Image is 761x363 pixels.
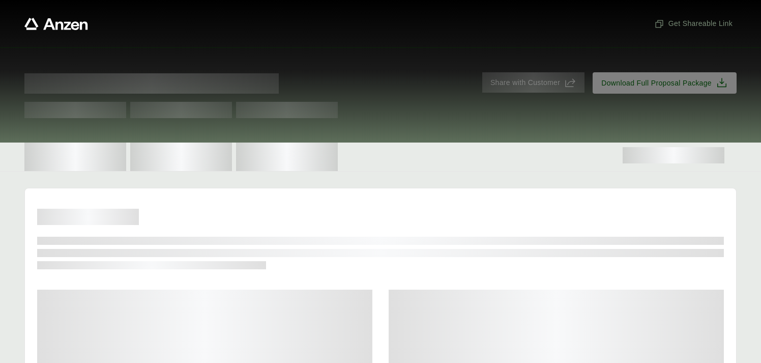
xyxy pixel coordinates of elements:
[654,18,733,29] span: Get Shareable Link
[24,73,279,94] span: Proposal for
[24,102,126,118] span: Test
[24,18,88,30] a: Anzen website
[130,102,232,118] span: Test
[236,102,338,118] span: Test
[650,14,737,33] button: Get Shareable Link
[490,77,560,88] span: Share with Customer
